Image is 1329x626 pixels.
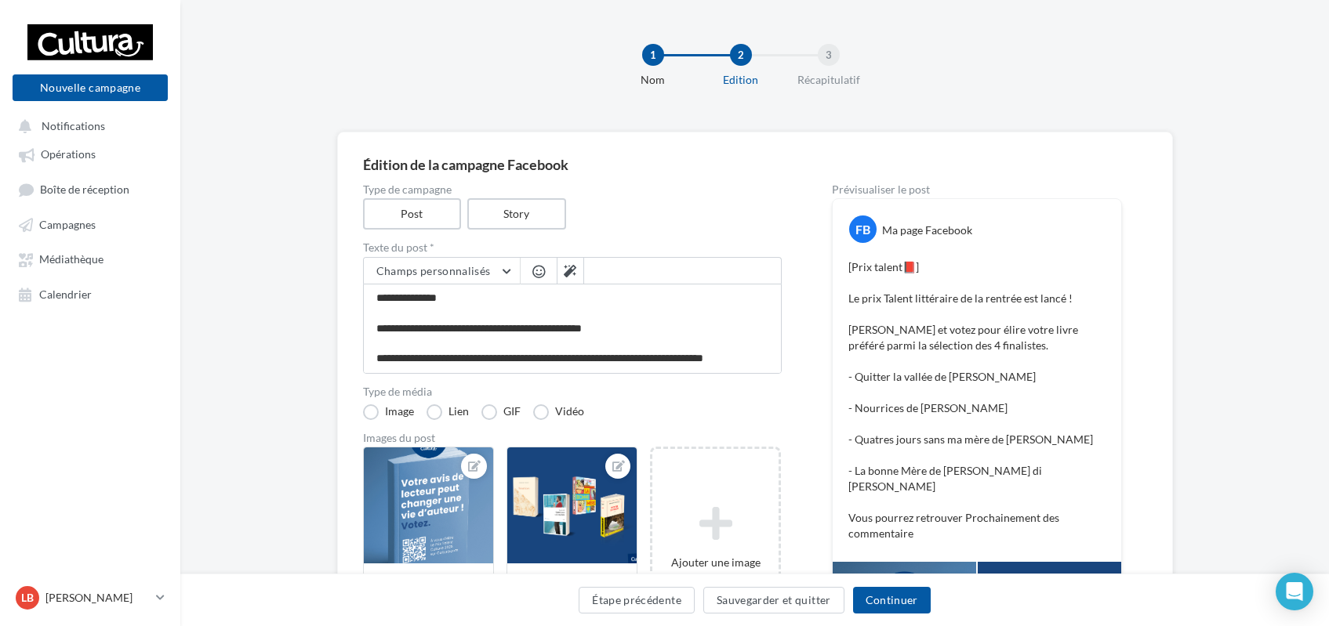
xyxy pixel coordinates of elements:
[41,148,96,161] span: Opérations
[13,74,168,101] button: Nouvelle campagne
[533,404,584,420] label: Vidéo
[42,119,105,132] span: Notifications
[363,184,782,195] label: Type de campagne
[853,587,931,613] button: Continuer
[39,253,103,266] span: Médiathèque
[730,44,752,66] div: 2
[363,404,414,420] label: Image
[13,583,168,613] a: LB [PERSON_NAME]
[832,184,1122,195] div: Prévisualiser le post
[603,72,703,88] div: Nom
[642,44,664,66] div: 1
[39,288,92,301] span: Calendrier
[467,198,566,230] label: Story
[579,587,695,613] button: Étape précédente
[363,432,782,443] div: Images du post
[363,157,1147,172] div: Édition de la campagne Facebook
[9,139,171,168] a: Opérations
[45,590,150,606] p: [PERSON_NAME]
[427,404,469,420] label: Lien
[363,198,462,230] label: Post
[481,404,521,420] label: GIF
[1276,573,1313,610] div: Open Intercom Messenger
[882,223,972,238] div: Ma page Facebook
[779,72,879,88] div: Récapitulatif
[21,590,34,606] span: LB
[9,280,171,308] a: Calendrier
[9,244,171,273] a: Médiathèque
[9,210,171,238] a: Campagnes
[848,259,1106,541] p: [Prix talent📕] Le prix Talent littéraire de la rentrée est lancé ! [PERSON_NAME] et votez pour él...
[363,242,782,253] label: Texte du post *
[39,218,96,231] span: Campagnes
[364,258,520,284] button: Champs personnalisés
[818,44,840,66] div: 3
[40,183,129,196] span: Boîte de réception
[9,175,171,204] a: Boîte de réception
[703,587,844,613] button: Sauvegarder et quitter
[376,264,491,277] span: Champs personnalisés
[849,215,877,243] div: FB
[691,72,791,88] div: Edition
[363,386,782,397] label: Type de média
